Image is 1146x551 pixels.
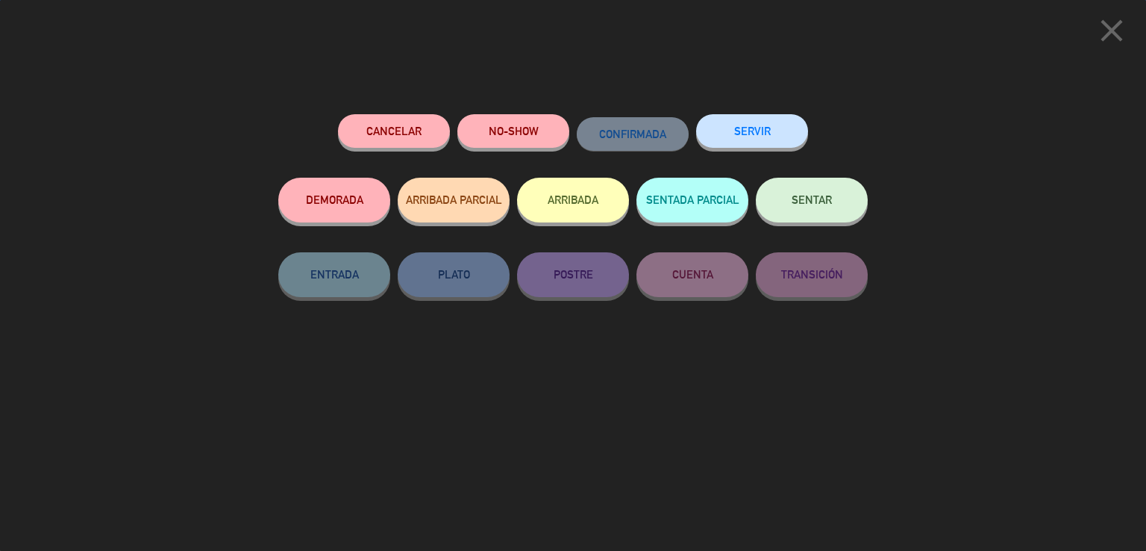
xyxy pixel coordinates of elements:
[517,252,629,297] button: POSTRE
[636,178,748,222] button: SENTADA PARCIAL
[636,252,748,297] button: CUENTA
[599,128,666,140] span: CONFIRMADA
[756,252,868,297] button: TRANSICIÓN
[406,193,502,206] span: ARRIBADA PARCIAL
[577,117,689,151] button: CONFIRMADA
[338,114,450,148] button: Cancelar
[517,178,629,222] button: ARRIBADA
[792,193,832,206] span: SENTAR
[457,114,569,148] button: NO-SHOW
[1093,12,1130,49] i: close
[696,114,808,148] button: SERVIR
[278,178,390,222] button: DEMORADA
[278,252,390,297] button: ENTRADA
[398,252,510,297] button: PLATO
[1089,11,1135,55] button: close
[756,178,868,222] button: SENTAR
[398,178,510,222] button: ARRIBADA PARCIAL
